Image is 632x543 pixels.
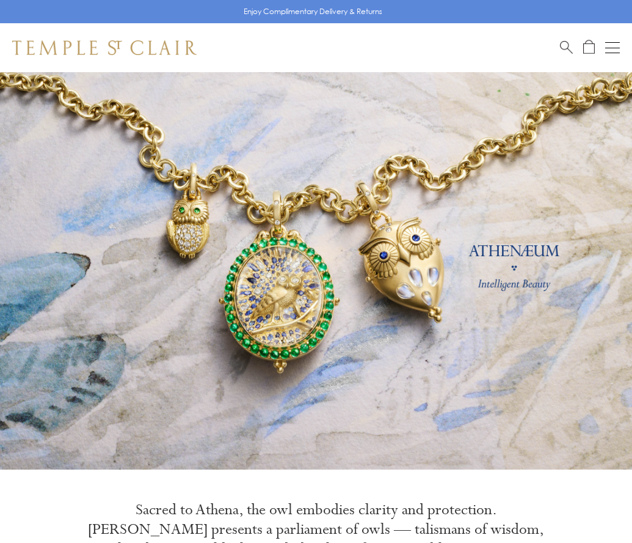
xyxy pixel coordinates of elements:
button: Open navigation [605,40,620,55]
img: Temple St. Clair [12,40,197,55]
a: Open Shopping Bag [583,40,595,55]
p: Enjoy Complimentary Delivery & Returns [244,6,382,18]
a: Search [560,40,573,55]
